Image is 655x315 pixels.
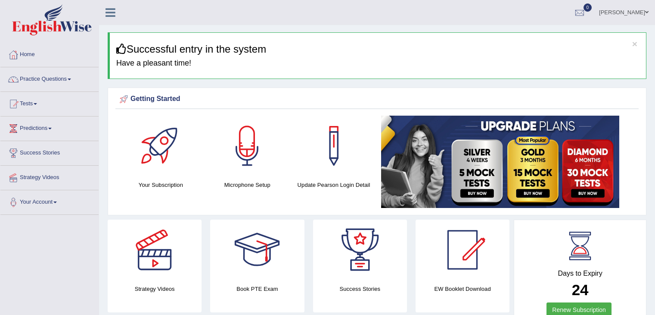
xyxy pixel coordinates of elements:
[0,67,99,89] a: Practice Questions
[381,116,619,208] img: small5.jpg
[295,180,373,189] h4: Update Pearson Login Detail
[122,180,200,189] h4: Your Subscription
[116,59,639,68] h4: Have a pleasant time!
[210,284,304,293] h4: Book PTE Exam
[524,270,636,277] h4: Days to Expiry
[416,284,509,293] h4: EW Booklet Download
[0,141,99,163] a: Success Stories
[584,3,592,12] span: 0
[572,281,589,298] b: 24
[108,284,202,293] h4: Strategy Videos
[0,190,99,212] a: Your Account
[0,166,99,187] a: Strategy Videos
[0,43,99,64] a: Home
[118,93,636,106] div: Getting Started
[208,180,286,189] h4: Microphone Setup
[632,39,637,48] button: ×
[313,284,407,293] h4: Success Stories
[116,44,639,55] h3: Successful entry in the system
[0,117,99,138] a: Predictions
[0,92,99,113] a: Tests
